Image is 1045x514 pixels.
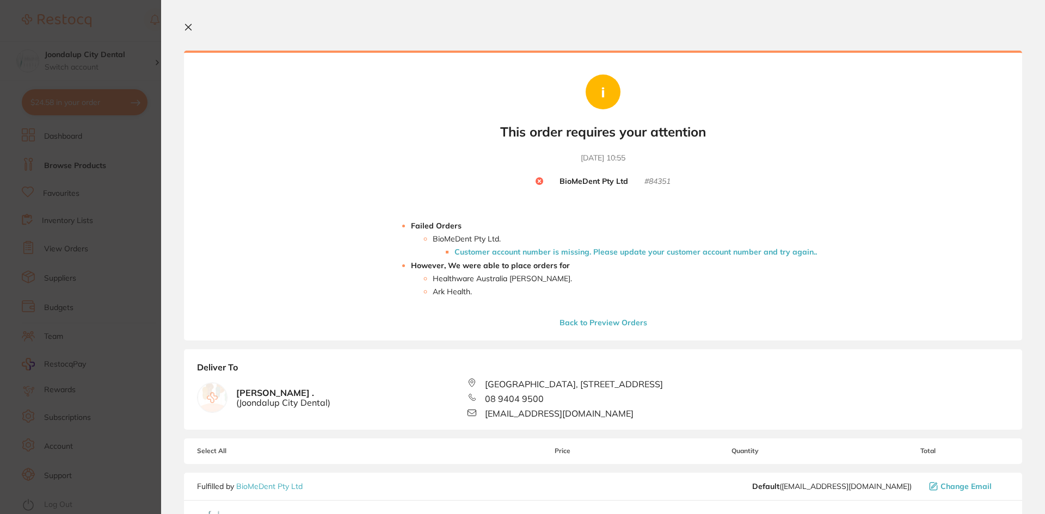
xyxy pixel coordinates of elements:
li: BioMeDent Pty Ltd . [433,234,817,256]
button: Back to Preview Orders [556,318,650,327]
p: Fulfilled by [197,482,303,491]
span: Change Email [941,482,992,491]
span: [EMAIL_ADDRESS][DOMAIN_NAME] [485,408,634,418]
time: [DATE] 10:55 [581,153,625,164]
span: Select All [197,447,306,455]
img: empty.jpg [198,383,227,412]
b: Deliver To [197,362,1009,379]
span: Total [847,447,1009,455]
b: BioMeDent Pty Ltd [560,177,628,187]
small: # 84351 [644,177,671,187]
span: ( Joondalup City Dental ) [236,398,330,407]
li: Ark Health . [433,287,817,296]
span: 08 9404 9500 [485,394,544,404]
li: Customer account number is missing. Please update your customer account number and try again. . [454,247,817,256]
span: Quantity [644,447,847,455]
span: sales@biomedent.com.au [752,482,912,491]
b: Default [752,481,779,491]
b: [PERSON_NAME] . [236,388,330,408]
li: Healthware Australia [PERSON_NAME] . [433,274,817,283]
b: This order requires your attention [500,124,706,140]
span: Price [481,447,643,455]
strong: Failed Orders [411,221,462,231]
span: [GEOGRAPHIC_DATA], [STREET_ADDRESS] [485,379,663,389]
button: Change Email [926,481,1009,491]
a: BioMeDent Pty Ltd [236,481,303,491]
strong: However, We were able to place orders for [411,261,570,270]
